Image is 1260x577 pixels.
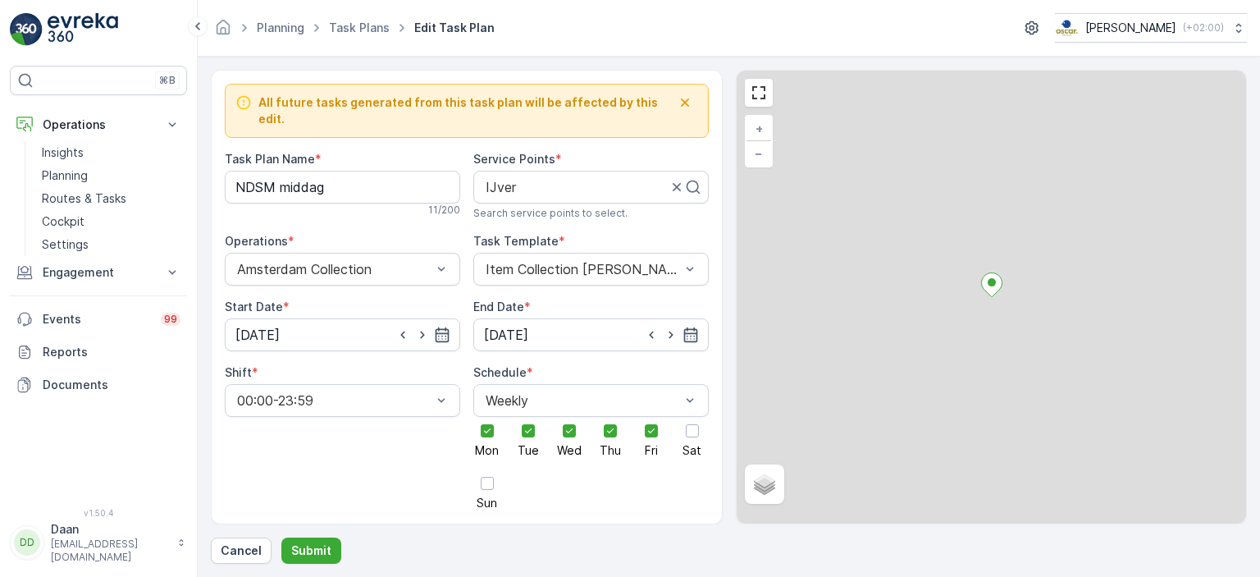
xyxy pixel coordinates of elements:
[42,144,84,161] p: Insights
[473,300,524,314] label: End Date
[42,236,89,253] p: Settings
[473,234,559,248] label: Task Template
[42,167,88,184] p: Planning
[51,538,169,564] p: [EMAIL_ADDRESS][DOMAIN_NAME]
[281,538,341,564] button: Submit
[225,300,283,314] label: Start Date
[475,445,499,456] span: Mon
[291,543,331,559] p: Submit
[48,13,118,46] img: logo_light-DOdMpM7g.png
[600,445,621,456] span: Thu
[473,207,628,220] span: Search service points to select.
[473,365,527,379] label: Schedule
[473,318,709,351] input: dd/mm/yyyy
[51,521,169,538] p: Daan
[14,529,40,556] div: DD
[10,508,187,518] span: v 1.50.4
[746,141,771,166] a: Zoom Out
[518,445,539,456] span: Tue
[43,264,154,281] p: Engagement
[10,303,187,336] a: Events99
[411,20,498,36] span: Edit Task Plan
[10,256,187,289] button: Engagement
[225,152,315,166] label: Task Plan Name
[258,94,672,127] span: All future tasks generated from this task plan will be affected by this edit.
[43,117,154,133] p: Operations
[214,25,232,39] a: Homepage
[42,213,84,230] p: Cockpit
[10,369,187,401] a: Documents
[746,117,771,141] a: Zoom In
[477,497,497,509] span: Sun
[10,521,187,564] button: DDDaan[EMAIL_ADDRESS][DOMAIN_NAME]
[159,74,176,87] p: ⌘B
[257,21,304,34] a: Planning
[746,466,783,502] a: Layers
[225,523,286,537] label: Route Plan
[1085,20,1176,36] p: [PERSON_NAME]
[682,445,701,456] span: Sat
[10,13,43,46] img: logo
[35,187,187,210] a: Routes & Tasks
[473,152,555,166] label: Service Points
[1055,13,1247,43] button: [PERSON_NAME](+02:00)
[35,164,187,187] a: Planning
[221,543,262,559] p: Cancel
[225,234,288,248] label: Operations
[746,80,771,105] a: View Fullscreen
[43,311,151,327] p: Events
[225,365,252,379] label: Shift
[756,121,763,135] span: +
[1183,21,1224,34] p: ( +02:00 )
[755,146,763,160] span: −
[164,313,177,326] p: 99
[225,318,460,351] input: dd/mm/yyyy
[10,336,187,369] a: Reports
[42,190,126,207] p: Routes & Tasks
[10,108,187,141] button: Operations
[1055,19,1079,37] img: basis-logo_rgb2x.png
[645,445,658,456] span: Fri
[35,233,187,256] a: Settings
[557,445,582,456] span: Wed
[329,21,390,34] a: Task Plans
[35,141,187,164] a: Insights
[43,344,180,360] p: Reports
[428,204,460,217] p: 11 / 200
[35,210,187,233] a: Cockpit
[43,377,180,393] p: Documents
[211,538,272,564] button: Cancel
